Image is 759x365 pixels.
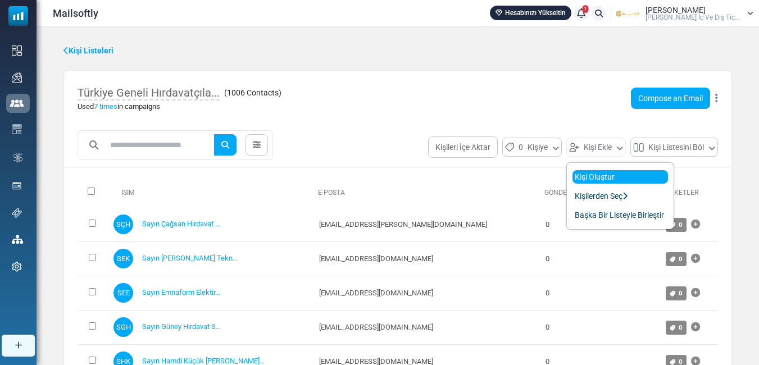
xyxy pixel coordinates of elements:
[615,5,753,22] a: User Logo [PERSON_NAME] [PERSON_NAME] İç Ve Dış Tic...
[113,249,133,268] span: SEK
[666,321,687,335] a: 0
[502,138,562,157] button: 0Kişiye
[227,88,279,97] span: 1006 Contacts
[94,102,117,111] span: 7 times
[666,218,687,232] a: 0
[313,208,540,242] td: [EMAIL_ADDRESS][PERSON_NAME][DOMAIN_NAME]
[12,262,22,272] img: settings-icon.svg
[428,136,498,158] button: Kişileri İçe Aktar
[679,289,683,297] span: 0
[572,208,668,222] a: Başka Bir Listeyle Birleştir
[10,99,24,107] img: contacts-icon-active.svg
[113,283,133,303] span: SEE
[78,102,160,111] a: Used7 timesin campaigns
[540,241,660,276] td: 0
[12,151,24,164] img: workflow.svg
[540,310,660,344] td: 0
[142,220,220,228] a: Sayın Çağsan Hırdavat ...
[224,87,281,99] span: ( )
[572,170,668,184] a: Kişi Oluştur
[631,88,710,109] a: Compose an Email
[53,6,98,21] span: Mailsoftly
[142,288,220,296] a: Sayın Emnaform Elektir...
[615,5,643,22] img: User Logo
[313,310,540,344] td: [EMAIL_ADDRESS][DOMAIN_NAME]
[679,255,683,263] span: 0
[679,323,683,331] span: 0
[540,208,660,242] td: 0
[646,6,706,14] span: [PERSON_NAME]
[112,189,135,197] a: İsim
[630,138,718,157] button: Kişi Listesini Böl
[78,86,220,101] span: Türkiye Geneli Hırdavatçıla...
[142,322,221,331] a: Sayın Güney Hırdavat S...
[574,6,589,21] a: 1
[113,317,133,337] span: SGH
[666,252,687,266] a: 0
[583,5,589,13] span: 1
[540,276,660,310] td: 0
[665,189,699,197] a: Etiketler
[12,208,22,218] img: support-icon.svg
[318,189,345,197] a: E-Posta
[142,254,238,262] a: Sayın [PERSON_NAME] Tekn...
[566,138,626,157] button: Kişi Ekle
[572,189,668,203] a: Kişilerden Seç
[313,241,540,276] td: [EMAIL_ADDRESS][DOMAIN_NAME]
[12,45,22,56] img: dashboard-icon.svg
[679,221,683,229] span: 0
[113,215,133,234] span: SÇH
[12,124,22,134] img: email-templates-icon.svg
[63,45,113,57] a: Kişi Listeleri
[646,14,740,21] span: [PERSON_NAME] İç Ve Dış Tic...
[519,140,523,154] span: 0
[490,6,571,20] a: Hesabınızı Yükseltin
[666,286,687,300] a: 0
[12,181,22,191] img: landing_pages.svg
[544,189,630,197] a: Gönderilmiş E-Postalar
[142,357,265,365] a: Sayın Hamdi Küçük [PERSON_NAME]...
[12,72,22,83] img: campaigns-icon.png
[8,6,28,26] img: mailsoftly_icon_blue_white.svg
[313,276,540,310] td: [EMAIL_ADDRESS][DOMAIN_NAME]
